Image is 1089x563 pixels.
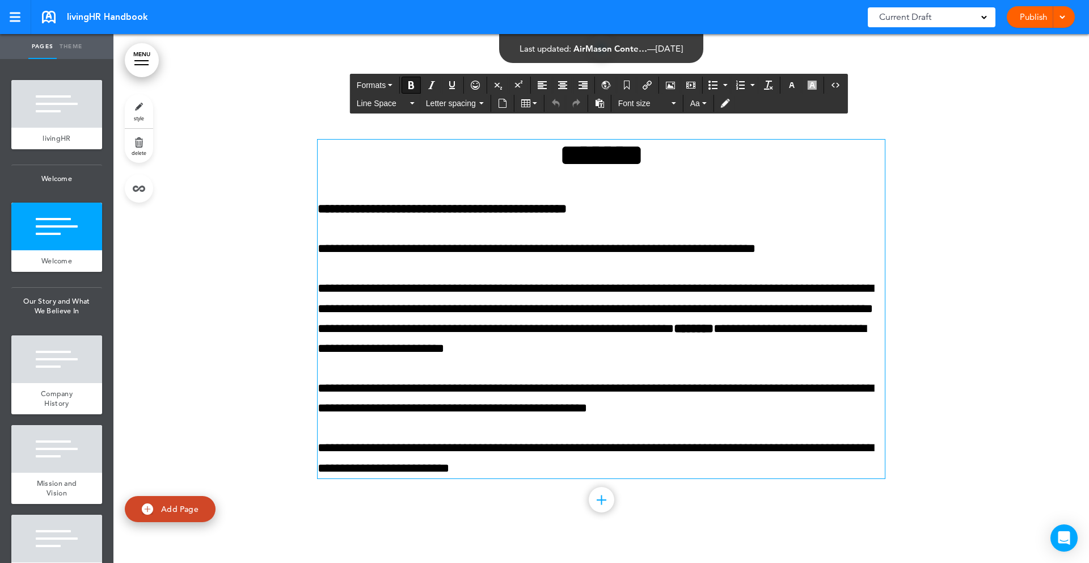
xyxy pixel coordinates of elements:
[759,77,778,94] div: Clear formatting
[442,77,462,94] div: Underline
[826,77,845,94] div: Source code
[618,98,669,109] span: Font size
[656,43,683,54] span: [DATE]
[573,77,593,94] div: Align right
[142,503,153,515] img: add.svg
[28,34,57,59] a: Pages
[422,77,441,94] div: Italic
[11,473,102,504] a: Mission and Vision
[125,43,159,77] a: MENU
[41,256,72,266] span: Welcome
[716,95,735,112] div: Toggle Tracking Changes
[638,77,657,94] div: Insert/edit airmason link
[509,77,529,94] div: Superscript
[67,11,148,23] span: livingHR Handbook
[11,128,102,149] a: livingHR
[546,95,565,112] div: Undo
[41,389,73,409] span: Company History
[681,77,700,94] div: Insert/edit media
[617,77,636,94] div: Anchor
[573,43,647,54] span: AirMason Conte…
[11,288,102,325] span: Our Story and What We Believe In
[426,98,477,109] span: Letter spacing
[493,95,512,112] div: Insert document
[357,81,386,90] span: Formats
[161,504,199,514] span: Add Page
[520,43,571,54] span: Last updated:
[489,77,508,94] div: Subscript
[402,77,421,94] div: Bold
[11,383,102,414] a: Company History
[43,133,70,143] span: livingHR
[11,165,102,192] span: Welcome
[125,129,153,163] a: delete
[590,95,609,112] div: Paste as text
[37,478,77,498] span: Mission and Vision
[597,77,616,94] div: Insert/Edit global anchor link
[704,77,731,94] div: Bullet list
[1050,524,1078,552] div: Open Intercom Messenger
[1015,6,1051,28] a: Publish
[533,77,552,94] div: Align left
[125,496,216,523] a: Add Page
[661,77,680,94] div: Airmason image
[357,98,408,109] span: Line Space
[567,95,586,112] div: Redo
[132,149,146,156] span: delete
[11,250,102,272] a: Welcome
[553,77,572,94] div: Align center
[516,95,542,112] div: Table
[520,44,683,53] div: —
[125,94,153,128] a: style
[879,9,931,25] span: Current Draft
[57,34,85,59] a: Theme
[690,99,700,108] span: Aa
[134,115,144,121] span: style
[732,77,758,94] div: Numbered list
